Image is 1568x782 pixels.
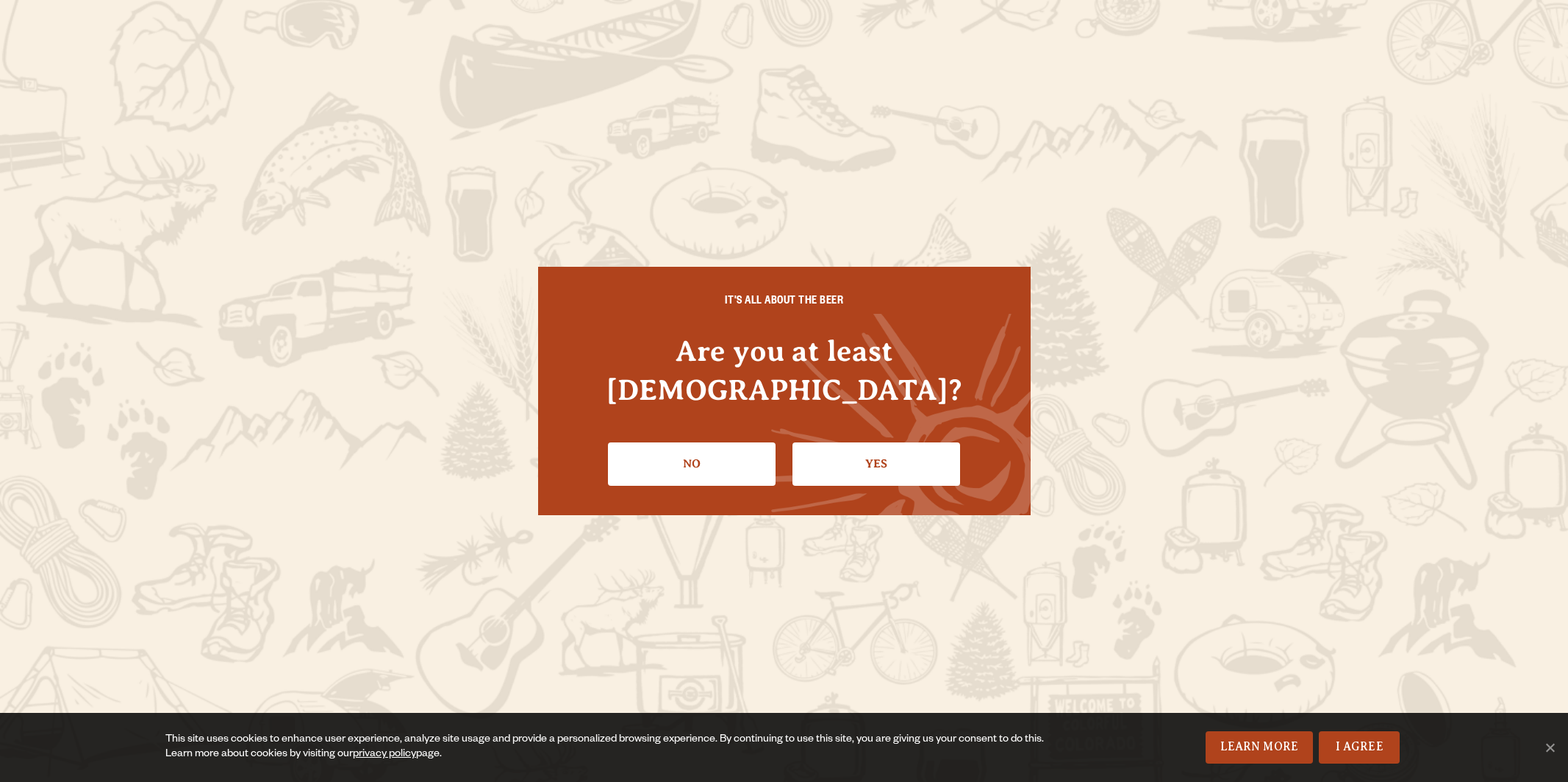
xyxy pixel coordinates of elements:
[792,442,960,485] a: Confirm I'm 21 or older
[1206,731,1314,764] a: Learn More
[608,442,776,485] a: No
[1319,731,1400,764] a: I Agree
[568,331,1001,409] h4: Are you at least [DEMOGRAPHIC_DATA]?
[353,749,416,761] a: privacy policy
[165,733,1062,762] div: This site uses cookies to enhance user experience, analyze site usage and provide a personalized ...
[1542,740,1557,755] span: No
[568,296,1001,309] h6: IT'S ALL ABOUT THE BEER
